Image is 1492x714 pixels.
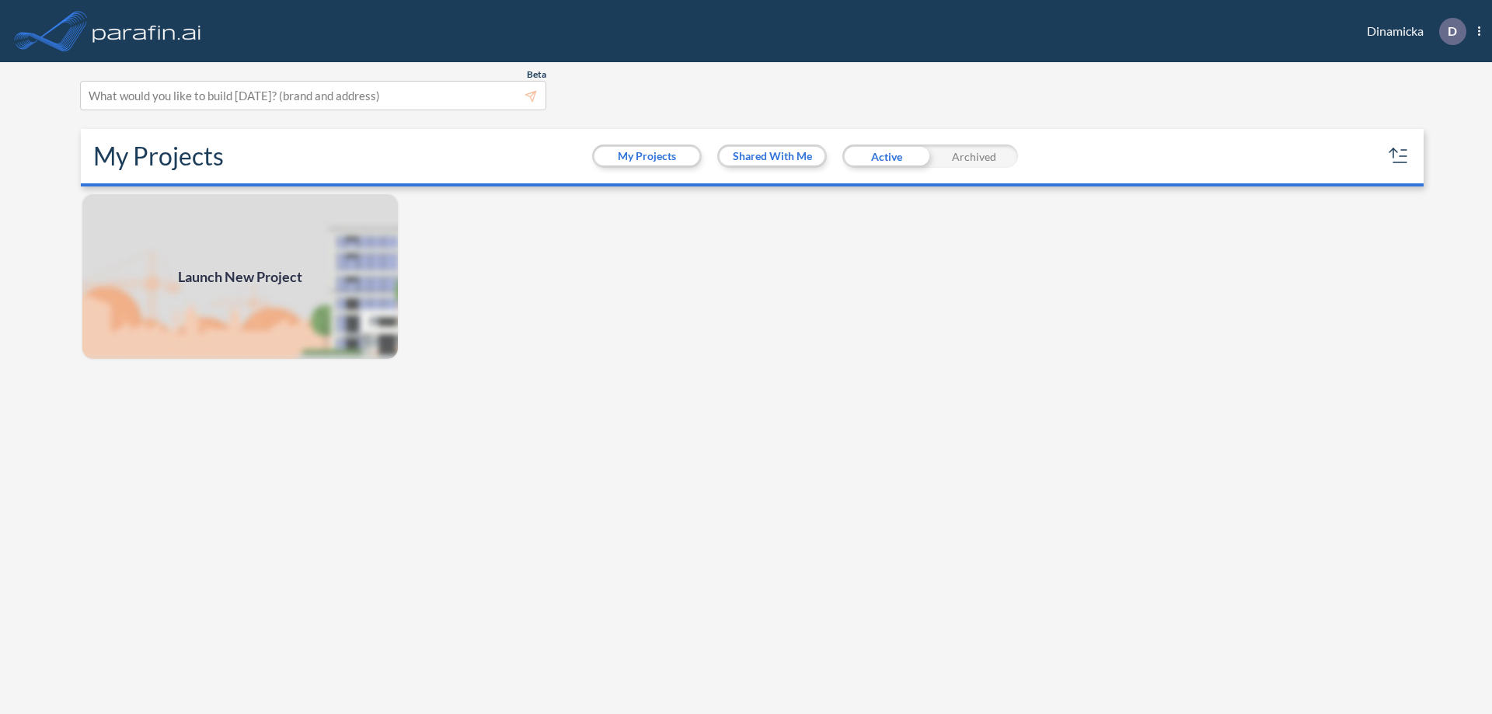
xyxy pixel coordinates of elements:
[842,145,930,168] div: Active
[81,193,399,360] img: add
[178,266,302,287] span: Launch New Project
[81,193,399,360] a: Launch New Project
[89,16,204,47] img: logo
[1344,18,1480,45] div: Dinamicka
[930,145,1018,168] div: Archived
[527,68,546,81] span: Beta
[594,147,699,165] button: My Projects
[93,141,224,171] h2: My Projects
[1448,24,1457,38] p: D
[1386,144,1411,169] button: sort
[720,147,824,165] button: Shared With Me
